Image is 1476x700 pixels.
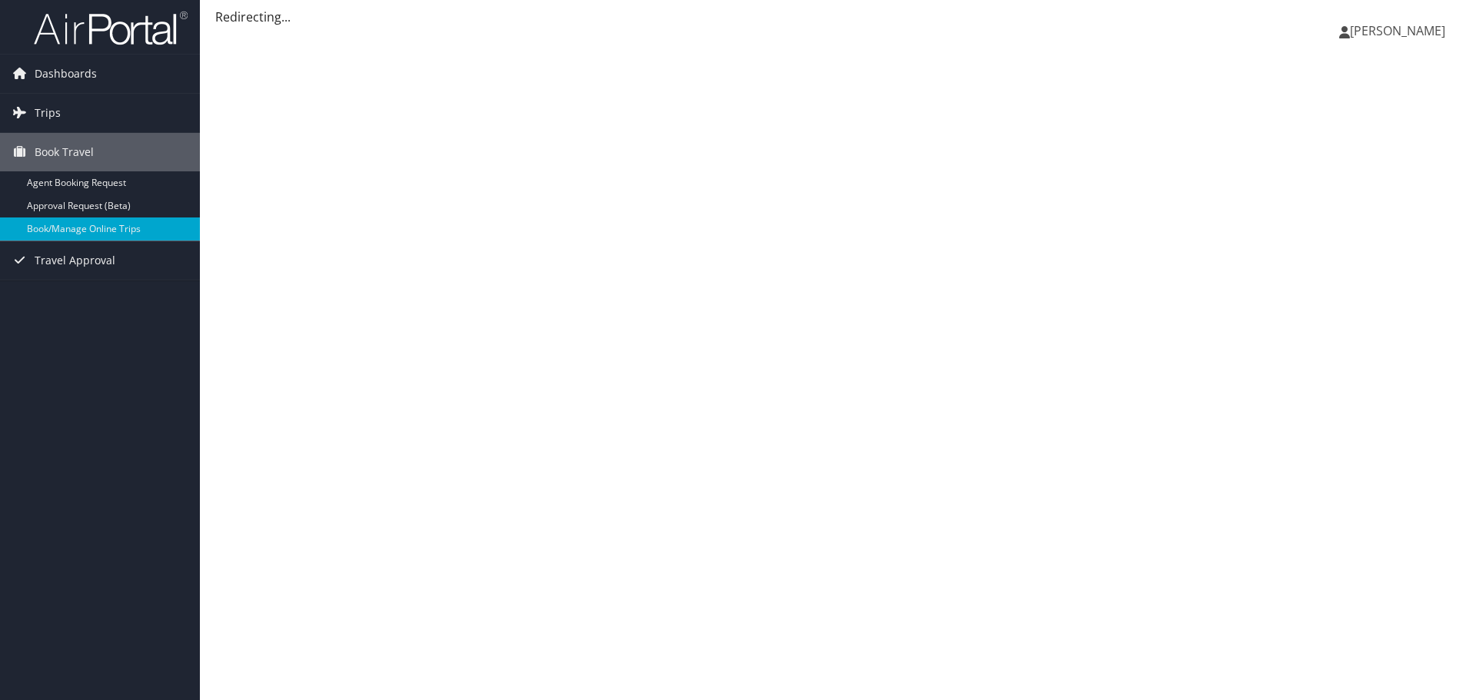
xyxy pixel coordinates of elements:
[35,94,61,132] span: Trips
[35,133,94,171] span: Book Travel
[215,8,1461,26] div: Redirecting...
[1339,8,1461,54] a: [PERSON_NAME]
[1350,22,1445,39] span: [PERSON_NAME]
[34,10,188,46] img: airportal-logo.png
[35,55,97,93] span: Dashboards
[35,241,115,280] span: Travel Approval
